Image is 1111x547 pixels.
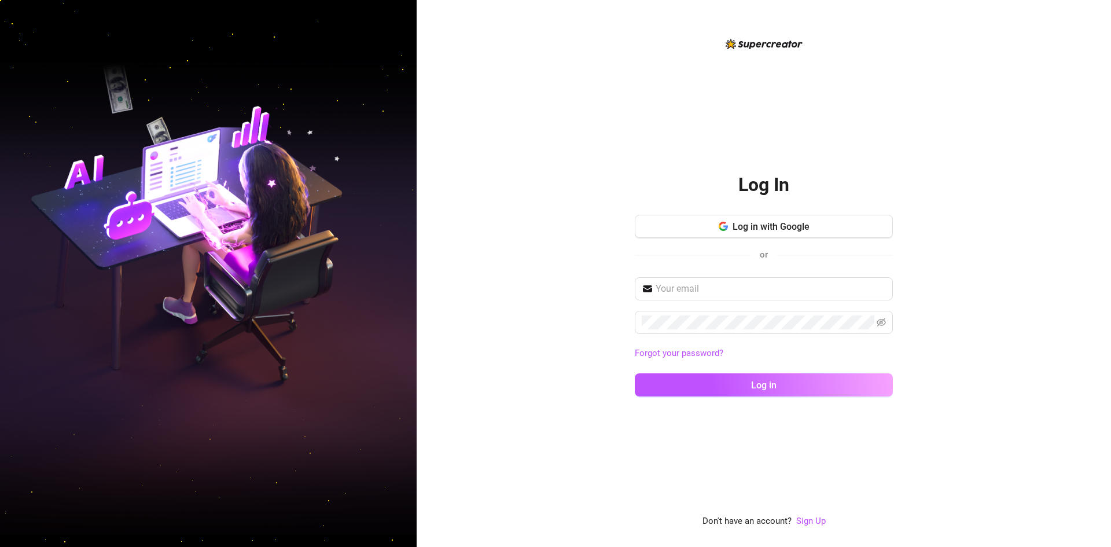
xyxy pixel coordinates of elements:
[726,39,803,49] img: logo-BBDzfeDw.svg
[635,373,893,397] button: Log in
[796,515,826,528] a: Sign Up
[751,380,777,391] span: Log in
[635,347,893,361] a: Forgot your password?
[635,215,893,238] button: Log in with Google
[656,282,886,296] input: Your email
[738,173,789,197] h2: Log In
[877,318,886,327] span: eye-invisible
[760,249,768,260] span: or
[635,348,723,358] a: Forgot your password?
[702,515,792,528] span: Don't have an account?
[796,516,826,526] a: Sign Up
[733,221,810,232] span: Log in with Google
